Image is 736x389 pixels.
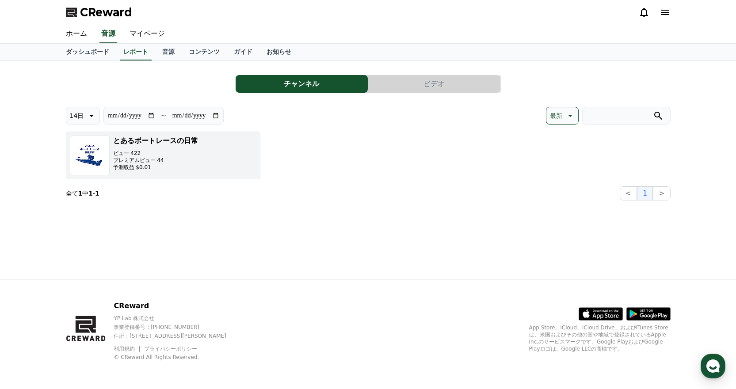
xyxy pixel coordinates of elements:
a: Messages [58,280,114,302]
button: < [620,186,637,200]
button: とあるボートレースの日常 ビュー 422 プレミアムビュー 44 予測収益 $0.01 [66,132,260,179]
span: CReward [80,5,132,19]
p: ビュー 422 [113,150,198,157]
p: ~ [160,110,166,121]
span: Messages [73,294,99,301]
p: 最新 [550,110,562,122]
strong: 1 [78,190,83,197]
a: CReward [66,5,132,19]
a: お知らせ [259,44,298,60]
span: Home [23,293,38,300]
img: とあるボートレースの日常 [70,136,110,175]
p: 全て 中 - [66,189,99,198]
a: レポート [120,44,152,60]
a: ダッシュボード [59,44,116,60]
strong: 1 [95,190,99,197]
a: Home [3,280,58,302]
button: 最新 [546,107,579,125]
p: 14日 [70,110,84,122]
p: CReward [114,301,241,311]
a: マイページ [122,25,172,43]
a: プライバシーポリシー [144,346,197,352]
a: 音源 [155,44,182,60]
a: 利用規約 [114,346,141,352]
p: App Store、iCloud、iCloud Drive、およびiTunes Storeは、米国およびその他の国や地域で登録されているApple Inc.のサービスマークです。Google P... [529,324,671,352]
a: ホーム [59,25,94,43]
h3: とあるボートレースの日常 [113,136,198,146]
button: ビデオ [368,75,500,93]
p: YP Lab 株式会社 [114,315,241,322]
button: > [653,186,670,200]
button: 1 [637,186,653,200]
p: © CReward All Rights Reserved. [114,354,241,361]
a: コンテンツ [182,44,227,60]
span: Settings [131,293,153,300]
p: プレミアムビュー 44 [113,157,198,164]
p: 事業登録番号 : [PHONE_NUMBER] [114,324,241,331]
button: チャンネル [236,75,368,93]
p: 予測収益 $0.01 [113,164,198,171]
a: Settings [114,280,170,302]
button: 14日 [66,107,100,125]
a: ガイド [227,44,259,60]
strong: 1 [88,190,93,197]
a: ビデオ [368,75,501,93]
a: 音源 [99,25,117,43]
p: 住所 : [STREET_ADDRESS][PERSON_NAME] [114,332,241,340]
